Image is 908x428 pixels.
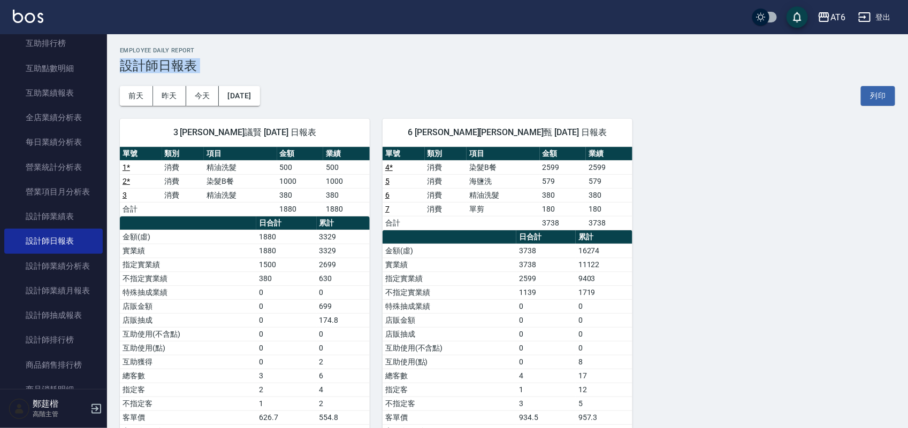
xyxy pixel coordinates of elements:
td: 16274 [576,244,632,258]
td: 626.7 [256,410,317,424]
th: 業績 [323,147,370,161]
td: 精油洗髮 [204,188,277,202]
td: 6 [317,369,370,383]
td: 指定客 [120,383,256,396]
td: 0 [256,313,317,327]
td: 不指定客 [383,396,516,410]
button: [DATE] [219,86,260,106]
td: 1880 [277,202,324,216]
td: 實業績 [383,258,516,271]
td: 消費 [162,188,204,202]
a: 3 [123,191,127,199]
td: 店販抽成 [120,313,256,327]
td: 2 [256,383,317,396]
a: 設計師業績月報表 [4,278,103,303]
td: 3738 [586,216,632,230]
td: 380 [277,188,324,202]
button: AT6 [813,6,850,28]
button: 登出 [854,7,895,27]
td: 0 [256,285,317,299]
table: a dense table [383,147,632,230]
button: 今天 [186,86,219,106]
td: 不指定實業績 [120,271,256,285]
td: 699 [317,299,370,313]
td: 579 [540,174,586,188]
td: 0 [256,299,317,313]
a: 互助業績報表 [4,81,103,105]
td: 客單價 [120,410,256,424]
td: 0 [516,313,575,327]
td: 消費 [425,174,467,188]
td: 消費 [425,160,467,174]
a: 商品消耗明細 [4,377,103,402]
a: 設計師抽成報表 [4,303,103,328]
td: 客單價 [383,410,516,424]
td: 0 [317,341,370,355]
span: 3 [PERSON_NAME]議賢 [DATE] 日報表 [133,127,357,138]
td: 店販金額 [120,299,256,313]
button: 前天 [120,86,153,106]
td: 8 [576,355,632,369]
a: 設計師日報表 [4,229,103,253]
th: 日合計 [516,230,575,244]
td: 消費 [162,160,204,174]
a: 營業統計分析表 [4,155,103,180]
td: 指定實業績 [120,258,256,271]
td: 0 [256,327,317,341]
table: a dense table [120,147,370,216]
td: 不指定客 [120,396,256,410]
td: 0 [576,313,632,327]
td: 2 [317,355,370,369]
a: 設計師排行榜 [4,328,103,352]
a: 互助點數明細 [4,56,103,81]
a: 商品銷售排行榜 [4,353,103,377]
td: 金額(虛) [383,244,516,258]
td: 0 [576,327,632,341]
td: 互助使用(不含點) [120,327,256,341]
td: 消費 [162,174,204,188]
td: 2599 [516,271,575,285]
td: 互助使用(不含點) [383,341,516,355]
td: 1 [256,396,317,410]
td: 1000 [277,174,324,188]
td: 染髮B餐 [204,174,277,188]
th: 項目 [467,147,539,161]
td: 380 [323,188,370,202]
td: 3738 [540,216,586,230]
td: 1139 [516,285,575,299]
td: 總客數 [120,369,256,383]
td: 4 [317,383,370,396]
td: 互助獲得 [120,355,256,369]
a: 6 [385,191,390,199]
td: 總客數 [383,369,516,383]
td: 934.5 [516,410,575,424]
th: 金額 [540,147,586,161]
td: 380 [540,188,586,202]
td: 合計 [383,216,425,230]
td: 1 [516,383,575,396]
td: 3 [516,396,575,410]
span: 6 [PERSON_NAME][PERSON_NAME]甄 [DATE] 日報表 [395,127,620,138]
a: 營業項目月分析表 [4,180,103,204]
th: 類別 [162,147,204,161]
button: 昨天 [153,86,186,106]
td: 3 [256,369,317,383]
a: 設計師業績分析表 [4,254,103,278]
img: Logo [13,10,43,23]
td: 1000 [323,174,370,188]
td: 單剪 [467,202,539,216]
th: 類別 [425,147,467,161]
td: 互助使用(點) [120,341,256,355]
td: 180 [540,202,586,216]
td: 特殊抽成業績 [383,299,516,313]
h3: 設計師日報表 [120,58,895,73]
td: 380 [586,188,632,202]
td: 2 [317,396,370,410]
h5: 鄭莛楷 [33,399,87,409]
td: 554.8 [317,410,370,424]
td: 4 [516,369,575,383]
th: 累計 [576,230,632,244]
button: save [787,6,808,28]
td: 指定實業績 [383,271,516,285]
td: 3329 [317,230,370,244]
